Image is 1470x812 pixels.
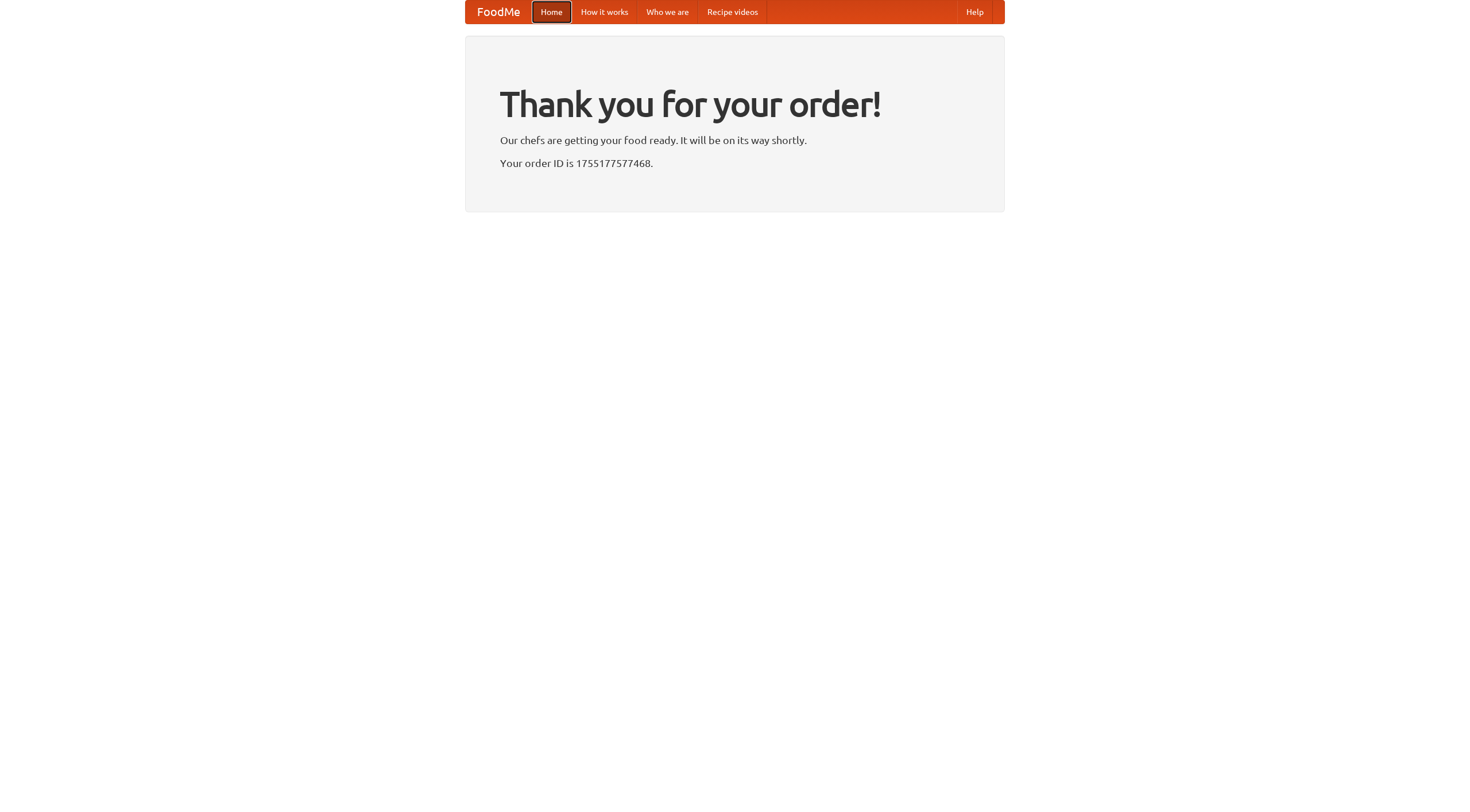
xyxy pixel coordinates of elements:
[698,1,767,24] a: Recipe videos
[500,76,970,131] h1: Thank you for your order!
[466,1,532,24] a: FoodMe
[957,1,993,24] a: Help
[572,1,637,24] a: How it works
[637,1,698,24] a: Who we are
[500,131,970,149] p: Our chefs are getting your food ready. It will be on its way shortly.
[532,1,572,24] a: Home
[500,154,970,172] p: Your order ID is 1755177577468.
